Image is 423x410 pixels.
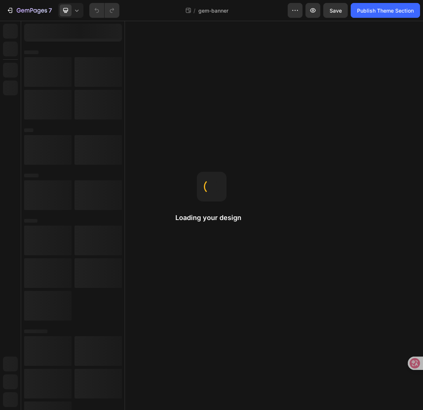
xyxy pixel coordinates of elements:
button: Publish Theme Section [351,3,420,18]
p: 7 [49,6,52,15]
button: Save [323,3,348,18]
span: gem-banner [198,7,228,14]
h2: Loading your design [175,213,248,222]
div: Undo/Redo [89,3,119,18]
div: Publish Theme Section [357,7,414,14]
button: 7 [3,3,55,18]
span: Save [330,7,342,14]
span: / [194,7,195,14]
